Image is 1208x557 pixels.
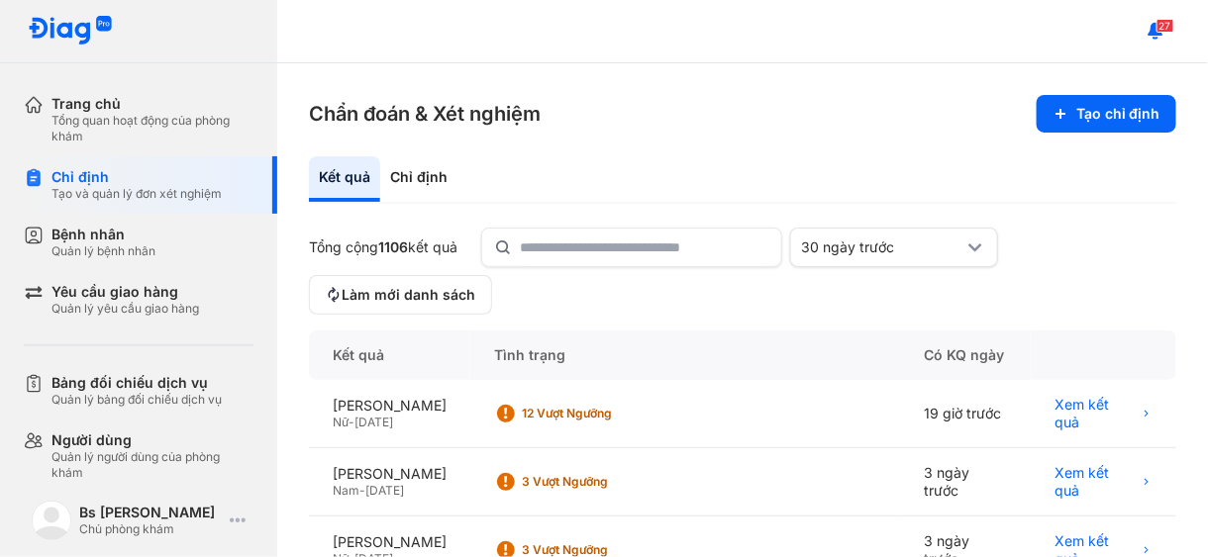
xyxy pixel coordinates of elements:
[51,283,199,301] div: Yêu cầu giao hàng
[51,243,155,259] div: Quản lý bệnh nhân
[522,406,680,421] div: 12 Vượt ngưỡng
[309,330,470,380] div: Kết quả
[522,474,680,490] div: 3 Vượt ngưỡng
[51,226,155,243] div: Bệnh nhân
[380,156,457,202] div: Chỉ định
[333,465,447,483] div: [PERSON_NAME]
[1055,464,1137,500] span: Xem kết quả
[801,238,963,256] div: 30 ngày trước
[378,238,408,255] span: 1106
[901,448,1032,516] div: 3 ngày trước
[901,380,1032,448] div: 19 giờ trước
[333,397,447,415] div: [PERSON_NAME]
[1037,95,1176,133] button: Tạo chỉ định
[470,330,901,380] div: Tình trạng
[79,521,222,537] div: Chủ phòng khám
[51,168,222,186] div: Chỉ định
[359,483,365,498] span: -
[333,533,447,551] div: [PERSON_NAME]
[333,483,359,498] span: Nam
[51,95,253,113] div: Trang chủ
[354,415,393,429] span: [DATE]
[342,286,475,304] span: Làm mới danh sách
[1055,396,1137,431] span: Xem kết quả
[32,501,71,540] img: logo
[51,392,222,408] div: Quản lý bảng đối chiếu dịch vụ
[51,186,222,202] div: Tạo và quản lý đơn xét nghiệm
[51,431,253,449] div: Người dùng
[51,113,253,144] div: Tổng quan hoạt động của phòng khám
[79,504,222,521] div: Bs [PERSON_NAME]
[309,238,457,256] div: Tổng cộng kết quả
[51,449,253,481] div: Quản lý người dùng của phòng khám
[1157,19,1174,33] span: 27
[51,374,222,392] div: Bảng đối chiếu dịch vụ
[365,483,404,498] span: [DATE]
[309,275,492,315] button: Làm mới danh sách
[349,415,354,429] span: -
[28,16,113,46] img: logo
[51,301,199,317] div: Quản lý yêu cầu giao hàng
[901,330,1032,380] div: Có KQ ngày
[309,156,380,202] div: Kết quả
[333,415,349,429] span: Nữ
[309,100,541,128] h3: Chẩn đoán & Xét nghiệm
